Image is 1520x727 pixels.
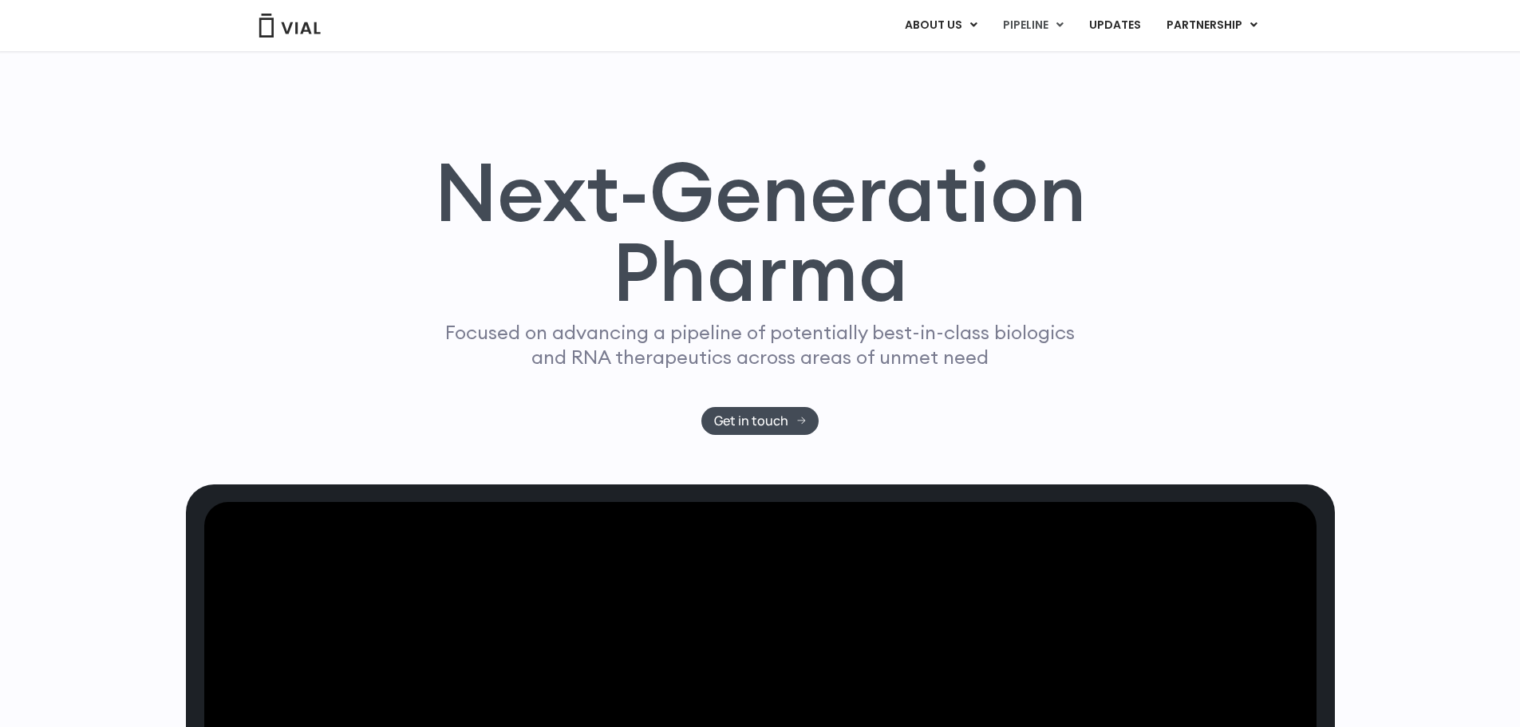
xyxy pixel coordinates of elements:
[439,320,1082,369] p: Focused on advancing a pipeline of potentially best-in-class biologics and RNA therapeutics acros...
[415,152,1106,313] h1: Next-Generation Pharma
[990,12,1076,39] a: PIPELINEMenu Toggle
[701,407,819,435] a: Get in touch
[714,415,788,427] span: Get in touch
[258,14,322,38] img: Vial Logo
[1076,12,1153,39] a: UPDATES
[1154,12,1270,39] a: PARTNERSHIPMenu Toggle
[892,12,989,39] a: ABOUT USMenu Toggle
